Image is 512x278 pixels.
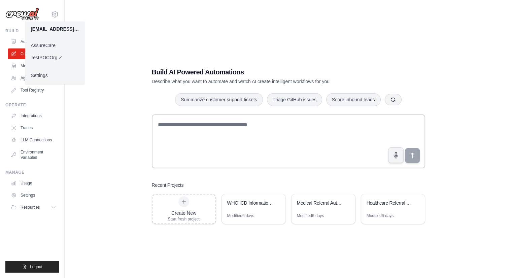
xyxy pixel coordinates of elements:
[8,190,59,201] a: Settings
[385,94,402,105] button: Get new suggestions
[8,73,59,83] a: Agents
[8,61,59,71] a: Marketplace
[175,93,263,106] button: Summarize customer support tickets
[30,264,42,270] span: Logout
[31,26,79,32] div: [EMAIL_ADDRESS][DOMAIN_NAME]
[8,110,59,121] a: Integrations
[8,178,59,188] a: Usage
[326,93,381,106] button: Score inbound leads
[8,135,59,145] a: LLM Connections
[267,93,322,106] button: Triage GitHub issues
[5,102,59,108] div: Operate
[152,67,378,77] h1: Build AI Powered Automations
[478,246,512,278] iframe: Chat Widget
[297,213,324,218] div: Modified 6 days
[5,28,59,34] div: Build
[388,147,404,163] button: Click to speak your automation idea
[367,200,413,206] div: Healthcare Referral Management Automation
[297,200,343,206] div: Medical Referral Authorization Workflow
[5,8,39,21] img: Logo
[21,205,40,210] span: Resources
[168,216,200,222] div: Start fresh project
[8,147,59,163] a: Environment Variables
[25,39,84,51] a: AssureCare
[8,48,59,59] a: Crew Studio
[227,213,254,218] div: Modified 6 days
[227,200,273,206] div: WHO ICD Information Retrieval
[8,85,59,96] a: Tool Registry
[25,51,84,64] a: TestPOCOrg ✓
[8,123,59,133] a: Traces
[5,261,59,273] button: Logout
[168,210,200,216] div: Create New
[8,36,59,47] a: Automations
[152,182,184,188] h3: Recent Projects
[8,202,59,213] button: Resources
[25,69,84,81] a: Settings
[367,213,394,218] div: Modified 6 days
[152,78,378,85] p: Describe what you want to automate and watch AI create intelligent workflows for you
[5,170,59,175] div: Manage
